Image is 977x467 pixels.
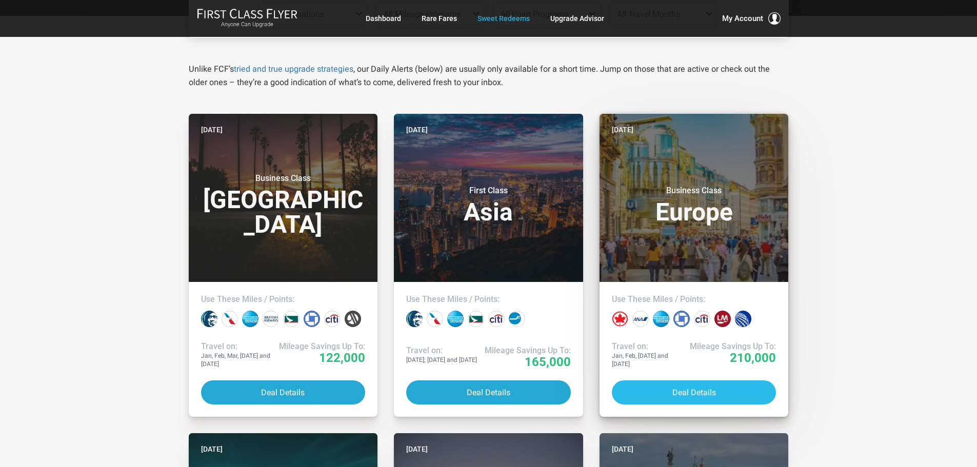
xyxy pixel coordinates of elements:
button: Deal Details [406,380,571,404]
a: Sweet Redeems [477,9,530,28]
time: [DATE] [201,443,223,455]
h3: Europe [612,186,776,225]
div: Alaska miles [406,311,423,327]
time: [DATE] [612,124,633,135]
button: Deal Details [201,380,366,404]
a: First Class FlyerAnyone Can Upgrade [197,8,297,29]
div: Alaska miles [201,311,217,327]
a: [DATE]First ClassAsiaUse These Miles / Points:Travel on:[DATE]; [DATE] and [DATE]Mileage Savings ... [394,114,583,417]
div: American miles [222,311,238,327]
div: Finnair Plus [509,311,525,327]
a: [DATE]Business Class[GEOGRAPHIC_DATA]Use These Miles / Points:Travel on:Jan, Feb, Mar, [DATE] and... [189,114,378,417]
div: British Airways miles [263,311,279,327]
div: Amex points [242,311,258,327]
div: All Nippon miles [632,311,649,327]
div: Cathay Pacific miles [468,311,484,327]
h4: Use These Miles / Points: [612,294,776,304]
div: Citi points [488,311,505,327]
div: Chase points [304,311,320,327]
a: tried and true upgrade strategies [234,64,353,74]
a: Rare Fares [422,9,457,28]
div: American miles [427,311,443,327]
a: Dashboard [366,9,401,28]
small: Business Class [219,173,347,184]
div: Air Canada miles [612,311,628,327]
div: Citi points [324,311,341,327]
h3: Asia [406,186,571,225]
a: [DATE]Business ClassEuropeUse These Miles / Points:Travel on:Jan, Feb, [DATE] and [DATE]Mileage S... [600,114,789,417]
div: LifeMiles [714,311,731,327]
h3: [GEOGRAPHIC_DATA] [201,173,366,237]
time: [DATE] [201,124,223,135]
div: Marriott points [345,311,361,327]
div: United miles [735,311,751,327]
div: Citi points [694,311,710,327]
div: Amex points [653,311,669,327]
div: Chase points [673,311,690,327]
img: First Class Flyer [197,8,297,19]
small: Business Class [630,186,758,196]
a: Upgrade Advisor [550,9,604,28]
time: [DATE] [406,124,428,135]
button: Deal Details [612,380,776,404]
time: [DATE] [612,443,633,455]
small: Anyone Can Upgrade [197,21,297,28]
h4: Use These Miles / Points: [201,294,366,304]
span: My Account [722,12,763,25]
div: Cathay Pacific miles [283,311,300,327]
h4: Use These Miles / Points: [406,294,571,304]
p: Unlike FCF’s , our Daily Alerts (below) are usually only available for a short time. Jump on thos... [189,63,789,89]
div: Amex points [447,311,464,327]
time: [DATE] [406,443,428,455]
small: First Class [424,186,552,196]
button: My Account [722,12,781,25]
